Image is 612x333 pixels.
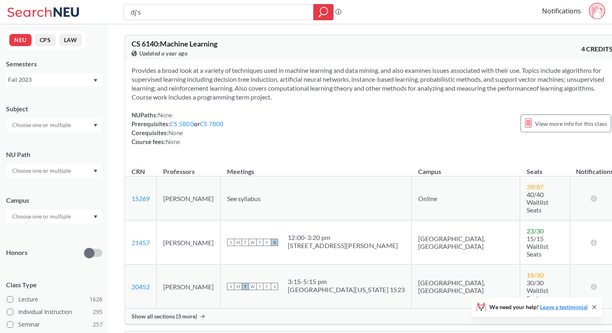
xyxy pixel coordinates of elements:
[412,159,520,176] th: Campus
[288,286,405,294] div: [GEOGRAPHIC_DATA][US_STATE] 1523
[227,195,261,202] span: See syllabus
[139,49,187,58] span: Updated a year ago
[166,138,180,145] span: None
[8,166,76,176] input: Choose one or multiple
[132,313,197,320] span: Show all sections (3 more)
[8,212,76,221] input: Choose one or multiple
[170,120,194,127] a: CS 5800
[93,170,98,173] svg: Dropdown arrow
[527,191,548,214] span: 40/40 Waitlist Seats
[542,6,581,15] a: Notifications
[157,265,221,309] td: [PERSON_NAME]
[132,66,604,101] span: Provides a broad look at a variety of techniques used in machine learning and data mining, and al...
[200,120,224,127] a: CS 7800
[168,129,183,136] span: None
[412,221,520,265] td: [GEOGRAPHIC_DATA], [GEOGRAPHIC_DATA]
[93,215,98,218] svg: Dropdown arrow
[6,196,102,205] div: Campus
[263,239,271,246] span: F
[6,150,102,159] div: NU Path
[249,283,256,290] span: W
[93,308,102,316] span: 295
[7,294,102,305] label: Lecture
[132,39,217,48] span: CS 6140 : Machine Learning
[227,283,234,290] span: S
[6,210,102,223] div: Dropdown arrow
[157,159,221,176] th: Professors
[249,239,256,246] span: W
[256,283,263,290] span: T
[93,320,102,329] span: 257
[132,239,150,246] a: 21457
[59,34,82,46] button: LAW
[271,239,278,246] span: S
[6,164,102,178] div: Dropdown arrow
[6,73,102,86] div: Fall 2023Dropdown arrow
[288,233,398,242] div: 12:00 - 3:20 pm
[6,104,102,113] div: Subject
[221,159,412,176] th: Meetings
[227,239,234,246] span: S
[489,304,588,310] span: We need your help!
[242,239,249,246] span: T
[6,59,102,68] div: Semesters
[288,278,405,286] div: 3:15 - 5:15 pm
[540,303,588,310] a: Leave a testimonial
[313,4,334,20] div: magnifying glass
[7,307,102,317] label: Individual Instruction
[520,159,570,176] th: Seats
[8,120,76,130] input: Choose one or multiple
[527,183,544,191] span: 39 / 87
[158,111,172,119] span: None
[7,319,102,330] label: Seminar
[256,239,263,246] span: T
[8,75,93,84] div: Fall 2023
[242,283,249,290] span: T
[157,221,221,265] td: [PERSON_NAME]
[319,6,328,18] svg: magnifying glass
[263,283,271,290] span: F
[89,295,102,304] span: 1626
[130,5,308,19] input: Class, professor, course number, "phrase"
[234,239,242,246] span: M
[132,195,150,202] a: 15269
[93,79,98,82] svg: Dropdown arrow
[527,227,544,235] span: 23 / 30
[535,119,607,129] span: View more info for this class
[6,248,28,257] p: Honors
[6,118,102,132] div: Dropdown arrow
[234,283,242,290] span: M
[6,280,102,289] span: Class Type
[527,279,548,302] span: 30/30 Waitlist Seats
[412,265,520,309] td: [GEOGRAPHIC_DATA], [GEOGRAPHIC_DATA]
[132,283,150,291] a: 20452
[9,34,32,46] button: NEU
[132,110,224,146] div: NUPaths: Prerequisites: or Corequisites: Course fees:
[157,176,221,221] td: [PERSON_NAME]
[271,283,278,290] span: S
[93,124,98,127] svg: Dropdown arrow
[527,271,544,279] span: 18 / 30
[412,176,520,221] td: Online
[288,242,398,250] div: [STREET_ADDRESS][PERSON_NAME]
[527,235,548,258] span: 15/15 Waitlist Seats
[35,34,56,46] button: CPS
[132,167,145,176] div: CRN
